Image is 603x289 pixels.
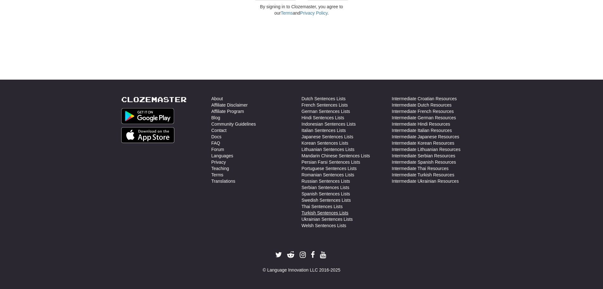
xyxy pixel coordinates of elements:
[211,159,226,165] a: Privacy
[300,10,327,16] a: Privacy Policy
[302,127,346,134] a: Italian Sentences Lists
[121,95,187,103] a: Clozemaster
[392,172,455,178] a: Intermediate Turkish Resources
[211,95,223,102] a: About
[302,146,355,153] a: Lithuanian Sentences Lists
[302,197,351,203] a: Swedish Sentences Lists
[211,108,244,115] a: Affiliate Program
[302,210,349,216] a: Turkish Sentences Lists
[302,108,350,115] a: German Sentences Lists
[392,127,452,134] a: Intermediate Italian Resources
[302,172,355,178] a: Romanian Sentences Lists
[121,108,174,124] img: Get it on Google Play
[302,222,346,229] a: Welsh Sentences Lists
[211,140,220,146] a: FAQ
[392,121,450,127] a: Intermediate Hindi Resources
[392,178,459,184] a: Intermediate Ukrainian Resources
[302,191,350,197] a: Spanish Sentences Lists
[254,3,349,16] p: By signing in to Clozemaster, you agree to our and .
[211,146,224,153] a: Forum
[211,134,222,140] a: Docs
[211,172,223,178] a: Terms
[302,216,353,222] a: Ukrainian Sentences Lists
[211,165,229,172] a: Teaching
[302,178,350,184] a: Russian Sentences Lists
[302,203,343,210] a: Thai Sentences Lists
[302,121,356,127] a: Indonesian Sentences Lists
[392,95,457,102] a: Intermediate Croatian Resources
[392,108,454,115] a: Intermediate French Resources
[302,95,346,102] a: Dutch Sentences Lists
[211,178,236,184] a: Translations
[302,102,348,108] a: French Sentences Lists
[302,153,370,159] a: Mandarin Chinese Sentences Lists
[211,127,227,134] a: Contact
[302,159,360,165] a: Persian Farsi Sentences Lists
[392,165,449,172] a: Intermediate Thai Resources
[392,102,452,108] a: Intermediate Dutch Resources
[392,115,456,121] a: Intermediate German Resources
[392,140,455,146] a: Intermediate Korean Resources
[302,165,357,172] a: Portuguese Sentences Lists
[211,102,248,108] a: Affiliate Disclaimer
[392,134,459,140] a: Intermediate Japanese Resources
[302,140,349,146] a: Korean Sentences Lists
[392,159,456,165] a: Intermediate Spanish Resources
[211,121,256,127] a: Community Guidelines
[121,127,175,143] img: Get it on App Store
[392,146,461,153] a: Intermediate Lithuanian Resources
[302,134,353,140] a: Japanese Sentences Lists
[281,10,293,16] a: Terms
[302,115,344,121] a: Hindi Sentences Lists
[302,184,349,191] a: Serbian Sentences Lists
[211,153,233,159] a: Languages
[392,153,455,159] a: Intermediate Serbian Resources
[121,267,482,273] div: © Language Innovation LLC 2016-2025
[211,115,220,121] a: Blog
